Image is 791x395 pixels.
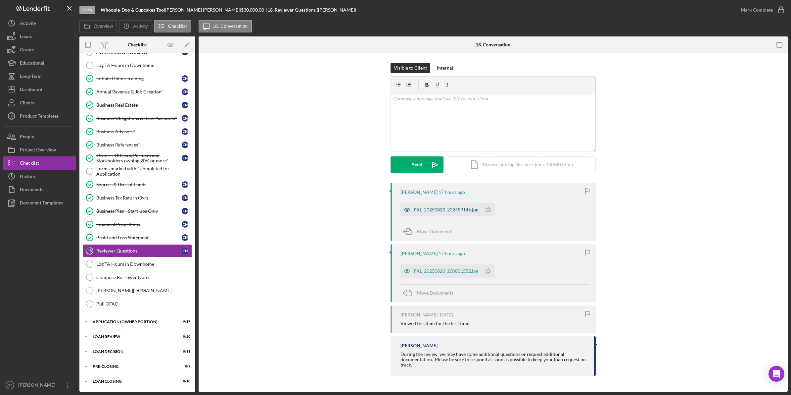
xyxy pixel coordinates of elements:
div: C N [182,208,188,214]
a: Document Templates [3,196,76,209]
div: Loans [20,30,32,45]
button: History [3,170,76,183]
div: Checklist [128,42,147,47]
label: Overview [94,24,113,29]
a: Initiate Online TrainingCN [83,72,192,85]
a: Business Plan - Start-ups OnlyCN [83,204,192,218]
button: Grants [3,43,76,56]
div: $30,000.00 [241,7,266,13]
div: Clients [20,96,34,111]
button: PXL_20250820_200801552.jpg [400,264,495,278]
button: Activity [3,17,76,30]
button: Product Templates [3,109,76,123]
button: Long-Term [3,70,76,83]
div: Pull OFAC [96,301,192,307]
div: Checklist [20,156,39,171]
div: LOAN CLOSING [93,379,174,383]
button: Documents [3,183,76,196]
div: Open [79,6,95,14]
div: C N [182,248,188,254]
button: Activity [119,20,152,32]
label: 18. Conversation [213,24,248,29]
div: Long-Term [20,70,42,85]
time: 2025-08-20 20:44 [439,190,465,195]
div: PXL_20250820_200801552.jpg [414,268,478,274]
button: SC[PERSON_NAME] [3,378,76,392]
a: Business Tax Return (3yrs)CN [83,191,192,204]
tspan: 18 [88,249,92,253]
div: C N [182,88,188,95]
button: Checklist [154,20,191,32]
div: Mark Complete [741,3,773,17]
div: C N [182,195,188,201]
div: Business Tax Return (3yrs) [96,195,182,200]
button: Educational [3,56,76,70]
div: [PERSON_NAME] [400,312,438,317]
div: Initiate Online Training [96,76,182,81]
div: Owners, Officers, Partners and Stockholders owning 20% or more* [96,153,182,163]
time: 2025-07-15 21:20 [439,312,453,317]
div: [PERSON_NAME] [PERSON_NAME] | [165,7,241,13]
text: SC [8,383,12,387]
div: Log TA Hours in Downhome [96,63,192,68]
label: Activity [133,24,148,29]
div: Dashboard [20,83,42,98]
div: C N [182,221,188,228]
div: History [20,170,35,185]
div: | 18. Reviewer Questions ([PERSON_NAME]) [266,7,356,13]
a: Business Real Estate*CN [83,98,192,112]
div: 18. Conversation [476,42,510,47]
a: Compose Borrower Notes [83,271,192,284]
button: Overview [79,20,117,32]
div: Educational [20,56,44,71]
div: Annual Revenue & Job Creation* [96,89,182,94]
div: Viewed this item for the first time. [400,321,470,326]
span: Move Documents [417,290,453,296]
button: Dashboard [3,83,76,96]
div: [PERSON_NAME] [400,343,438,348]
div: LOAN REVIEW [93,335,174,339]
button: PXL_20250820_202459146.jpg [400,203,495,216]
button: Project Overview [3,143,76,156]
div: Reviewer Questions [96,248,182,254]
button: Checklist [3,156,76,170]
div: Profit and Loss Statement [96,235,182,240]
div: [PERSON_NAME][DOMAIN_NAME] [96,288,192,293]
a: [PERSON_NAME][DOMAIN_NAME] [83,284,192,297]
button: Move Documents [400,223,460,240]
a: People [3,130,76,143]
button: Loans [3,30,76,43]
button: Move Documents [400,285,460,301]
span: Move Documents [417,229,453,234]
div: Business Advisors* [96,129,182,134]
div: Activity [20,17,36,31]
div: 0 / 11 [178,350,190,354]
div: LOAN DECISION [93,350,174,354]
div: Grants [20,43,34,58]
div: C N [182,102,188,108]
div: Internal [437,63,453,73]
div: APPLICATION (OWNER PORTION) [93,320,174,324]
div: C N [182,115,188,122]
div: People [20,130,34,145]
div: Project Overview [20,143,56,158]
div: Compose Borrower Notes [96,275,192,280]
a: Profit and Loss StatementCN [83,231,192,244]
a: Business References*CN [83,138,192,151]
div: Business Plan - Start-ups Only [96,208,182,214]
b: Whoopie-Doo & Cupcakes Too [101,7,164,13]
div: Business References* [96,142,182,147]
a: Log TA Hours in Downhome [83,257,192,271]
div: [PERSON_NAME] [400,190,438,195]
button: Mark Complete [734,3,788,17]
div: 0 / 9 [178,365,190,368]
div: Forms marked with * completed for Application [96,166,192,177]
div: C N [182,234,188,241]
div: Business Obligations & Bank Accounts* [96,116,182,121]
